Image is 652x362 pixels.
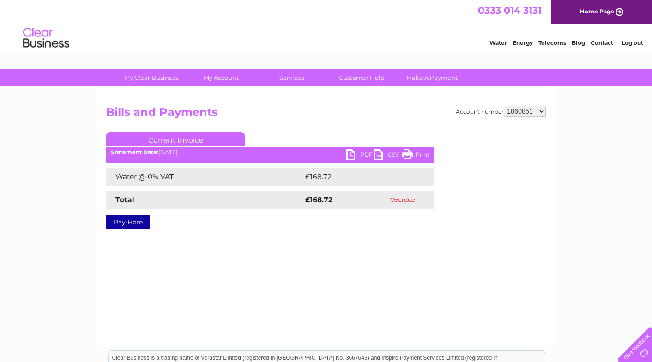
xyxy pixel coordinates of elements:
[371,191,434,209] td: Overdue
[346,149,374,163] a: PDF
[183,69,260,86] a: My Account
[106,132,245,146] a: Current Invoice
[591,39,613,46] a: Contact
[106,149,434,156] div: [DATE]
[106,215,150,229] a: Pay Here
[456,106,546,117] div: Account number
[489,39,507,46] a: Water
[324,69,400,86] a: Customer Help
[374,149,402,163] a: CSV
[538,39,566,46] a: Telecoms
[23,24,70,52] img: logo.png
[305,195,332,204] strong: £168.72
[303,168,417,186] td: £168.72
[115,195,134,204] strong: Total
[106,106,546,123] h2: Bills and Payments
[109,5,545,45] div: Clear Business is a trading name of Verastar Limited (registered in [GEOGRAPHIC_DATA] No. 3667643...
[572,39,585,46] a: Blog
[113,69,189,86] a: My Clear Business
[111,149,158,156] b: Statement Date:
[394,69,470,86] a: Make A Payment
[513,39,533,46] a: Energy
[622,39,643,46] a: Log out
[478,5,542,16] a: 0333 014 3131
[106,168,303,186] td: Water @ 0% VAT
[254,69,330,86] a: Services
[402,149,429,163] a: Print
